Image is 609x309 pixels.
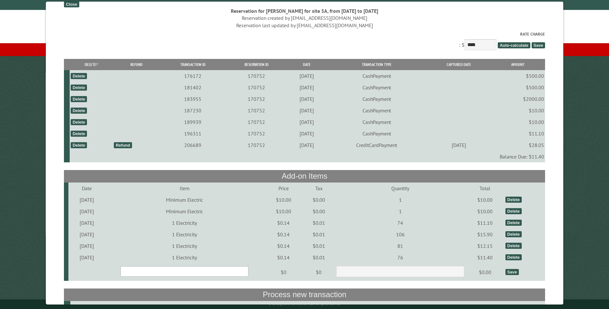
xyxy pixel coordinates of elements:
td: $10.00 [466,206,504,217]
td: 170752 [225,82,287,93]
td: $500.00 [491,82,545,93]
td: $500.00 [491,70,545,82]
td: $15.90 [466,229,504,240]
div: Reservation for [PERSON_NAME] for site 5A, from [DATE] to [DATE] [64,7,545,14]
th: Transaction Type [326,59,427,70]
td: [DATE] [287,128,326,139]
th: Transaction ID [160,59,225,70]
th: Captured Date [427,59,491,70]
td: $2000.00 [491,93,545,105]
td: [DATE] [68,252,105,263]
td: $10.00 [491,105,545,116]
td: $12.15 [466,240,504,252]
div: Delete [71,85,87,91]
td: CashPayment [326,82,427,93]
td: [DATE] [68,206,105,217]
td: $0.00 [303,206,335,217]
td: $28.05 [491,139,545,151]
td: 170752 [225,105,287,116]
td: Balance Due: $11.40 [70,151,545,162]
td: $10.00 [491,116,545,128]
td: [DATE] [287,105,326,116]
td: 1 Electricity [105,252,264,263]
div: Close [64,1,79,7]
td: $0.01 [303,229,335,240]
td: $0.01 [303,217,335,229]
td: 106 [335,229,466,240]
td: [DATE] [68,194,105,206]
td: $0 [303,263,335,281]
small: © Campground Commander LLC. All rights reserved. [269,302,341,306]
td: 1 [335,206,466,217]
td: [DATE] [287,93,326,105]
td: 1 Electricity [105,229,264,240]
td: 170752 [225,70,287,82]
div: Reservation created by [EMAIL_ADDRESS][DOMAIN_NAME] [64,14,545,21]
td: $0.00 [303,194,335,206]
div: Delete [505,197,522,203]
td: $11.10 [466,217,504,229]
td: [DATE] [427,139,491,151]
td: 196311 [160,128,225,139]
td: 183955 [160,93,225,105]
th: Date [287,59,326,70]
th: Reservation ID [225,59,287,70]
td: CashPayment [326,93,427,105]
th: Process new transaction [64,289,545,301]
td: [DATE] [287,116,326,128]
div: Delete [71,119,87,125]
div: Delete [71,73,87,79]
div: : $ [64,31,545,52]
div: Delete [505,231,522,237]
td: $11.40 [466,252,504,263]
td: 170752 [225,116,287,128]
td: [DATE] [287,82,326,93]
td: 187230 [160,105,225,116]
span: Auto-calculate [498,42,530,48]
td: CashPayment [326,70,427,82]
div: Refund [114,142,132,148]
div: Delete [71,142,87,148]
td: 1 Electricity [105,217,264,229]
td: Date [68,183,105,194]
td: 1 Electricity [105,240,264,252]
td: 170752 [225,128,287,139]
td: $0.00 [466,263,504,281]
td: [DATE] [68,240,105,252]
td: [DATE] [287,139,326,151]
td: $11.10 [491,128,545,139]
td: CashPayment [326,116,427,128]
td: [DATE] [68,217,105,229]
td: Price [264,183,303,194]
div: Delete [71,131,87,137]
td: Minimum Electric [105,194,264,206]
th: Refund [113,59,160,70]
td: $0.14 [264,217,303,229]
td: $0 [264,263,303,281]
td: Minimum Electric [105,206,264,217]
div: Delete [71,108,87,114]
td: 181402 [160,82,225,93]
th: Add-on Items [64,170,545,182]
td: 76 [335,252,466,263]
td: $0.14 [264,240,303,252]
td: CashPayment [326,105,427,116]
td: $10.00 [264,194,303,206]
td: $0.01 [303,252,335,263]
div: Delete [505,254,522,260]
th: Delete? [70,59,113,70]
td: 189939 [160,116,225,128]
label: Rate Charge [64,31,545,37]
div: Delete [505,220,522,226]
th: Amount [491,59,545,70]
td: 176172 [160,70,225,82]
div: Reservation last updated by [EMAIL_ADDRESS][DOMAIN_NAME] [64,22,545,29]
div: Save [505,269,519,275]
td: 170752 [225,139,287,151]
td: 81 [335,240,466,252]
td: 206689 [160,139,225,151]
div: Delete [505,243,522,249]
td: CashPayment [326,128,427,139]
span: Save [532,42,545,48]
div: Delete [505,208,522,214]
